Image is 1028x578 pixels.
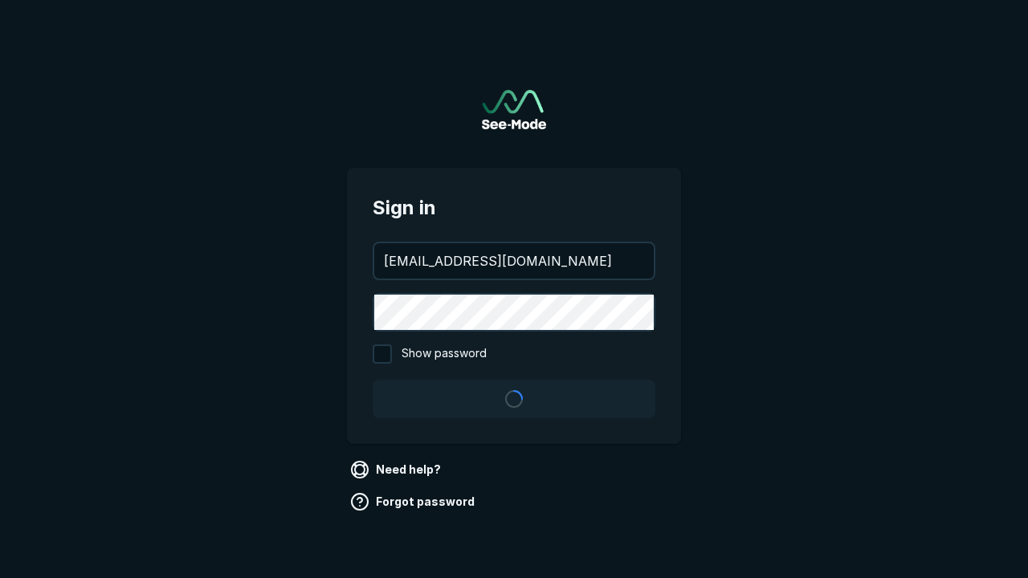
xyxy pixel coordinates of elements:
input: your@email.com [374,243,654,279]
img: See-Mode Logo [482,90,546,129]
a: Need help? [347,457,447,482]
span: Sign in [373,193,655,222]
a: Forgot password [347,489,481,515]
span: Show password [402,344,487,364]
a: Go to sign in [482,90,546,129]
